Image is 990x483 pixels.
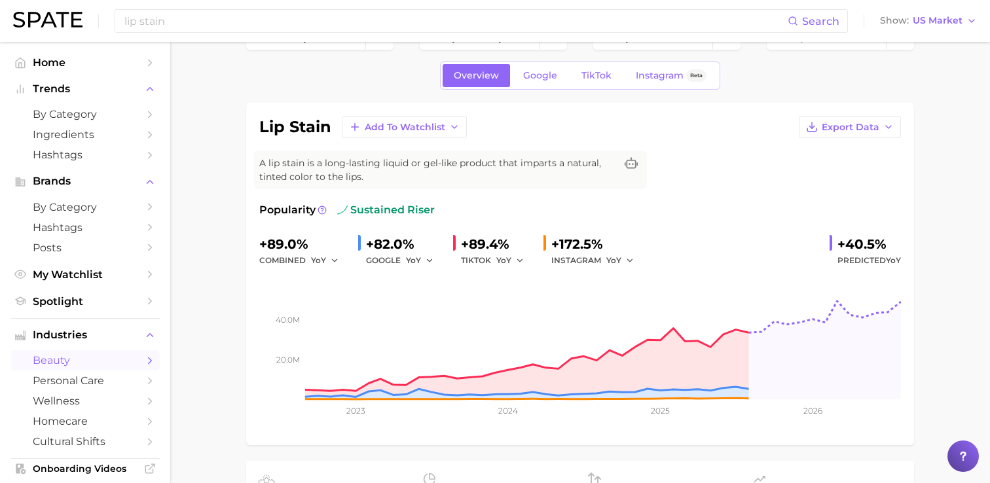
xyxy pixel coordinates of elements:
div: +89.4% [461,234,533,255]
span: Spotlight [33,295,137,308]
button: YoY [311,253,339,268]
button: ShowUS Market [877,12,980,29]
span: TikTok [581,70,612,81]
span: Trends [33,83,137,95]
span: A lip stain is a long-lasting liquid or gel-like product that imparts a natural, tinted color to ... [259,156,615,184]
span: YoY [406,255,421,266]
span: Brands [33,175,137,187]
span: Overview [454,70,499,81]
span: Export Data [822,122,879,133]
span: beauty [33,354,137,367]
span: Home [33,56,137,69]
span: YoY [886,255,901,265]
span: by Category [33,108,137,120]
tspan: 2024 [498,406,518,416]
span: personal care [33,374,137,387]
tspan: 2026 [803,406,822,416]
span: Onboarding Videos [33,463,137,474]
a: by Category [10,104,160,124]
a: Posts [10,238,160,258]
button: YoY [496,253,524,268]
tspan: 2023 [346,406,365,416]
span: Add to Watchlist [365,122,445,133]
h1: lip stain [259,119,331,135]
button: YoY [606,253,634,268]
button: Brands [10,171,160,191]
button: Export Data [799,116,901,138]
span: Google [523,70,557,81]
img: SPATE [13,12,82,27]
div: +89.0% [259,234,348,255]
span: US Market [913,17,962,24]
a: My Watchlist [10,264,160,285]
button: YoY [406,253,434,268]
a: beauty [10,350,160,370]
div: +172.5% [551,234,643,255]
a: Spotlight [10,291,160,312]
span: My Watchlist [33,268,137,281]
span: YoY [311,255,326,266]
span: by Category [33,201,137,213]
span: homecare [33,415,137,427]
a: personal care [10,370,160,391]
button: Add to Watchlist [342,116,467,138]
div: INSTAGRAM [551,253,643,268]
a: Google [512,64,568,87]
div: +82.0% [366,234,443,255]
a: Hashtags [10,145,160,165]
a: cultural shifts [10,431,160,452]
span: YoY [606,255,621,266]
div: +40.5% [837,234,901,255]
input: Search here for a brand, industry, or ingredient [123,10,788,32]
a: Onboarding Videos [10,459,160,478]
img: sustained riser [337,205,348,215]
span: Industries [33,329,137,341]
span: wellness [33,395,137,407]
button: Industries [10,325,160,345]
span: Instagram [636,70,684,81]
button: Trends [10,79,160,99]
span: sustained riser [337,202,435,218]
a: Home [10,52,160,73]
a: TikTok [570,64,623,87]
span: Search [802,15,839,27]
span: Predicted [837,253,901,268]
tspan: 2025 [651,406,670,416]
div: combined [259,253,348,268]
a: Hashtags [10,217,160,238]
span: Hashtags [33,149,137,161]
span: Popularity [259,202,316,218]
div: TIKTOK [461,253,533,268]
div: GOOGLE [366,253,443,268]
span: Hashtags [33,221,137,234]
span: YoY [496,255,511,266]
span: Ingredients [33,128,137,141]
a: by Category [10,197,160,217]
span: Posts [33,241,137,254]
a: wellness [10,391,160,411]
a: Ingredients [10,124,160,145]
a: InstagramBeta [625,64,718,87]
span: Beta [690,70,703,81]
span: Show [880,17,909,24]
a: homecare [10,411,160,431]
span: cultural shifts [33,435,137,448]
a: Overview [443,64,510,87]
